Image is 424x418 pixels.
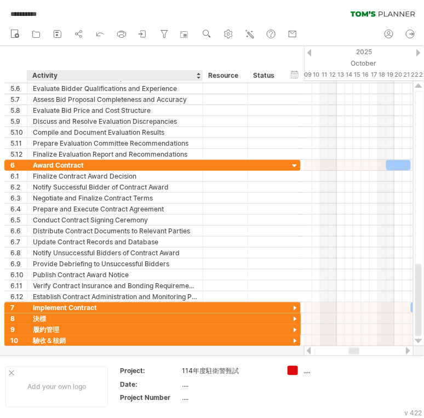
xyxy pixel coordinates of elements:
div: Prepare Evaluation Committee Recommendations [33,138,197,148]
div: Finalize Contract Award Decision [33,171,197,181]
div: 驗收＆核銷 [33,335,197,346]
div: Activity [32,70,197,81]
div: Distribute Contract Documents to Relevant Parties [33,226,197,236]
div: .... [182,393,274,403]
div: Thursday, 16 October 2025 [362,69,370,81]
div: 6.2 [10,182,27,192]
div: 6.3 [10,193,27,203]
div: 5.6 [10,83,27,94]
div: Assess Bid Proposal Completeness and Accuracy [33,94,197,105]
div: Add your own logo [5,367,108,408]
div: Update Contract Records and Database [33,237,197,247]
div: Monday, 13 October 2025 [337,69,345,81]
div: 5.7 [10,94,27,105]
div: Verify Contract Insurance and Bonding Requirements [33,280,197,291]
div: Tuesday, 14 October 2025 [345,69,353,81]
div: 履約管理 [33,324,197,335]
div: .... [182,380,274,389]
div: 6.8 [10,248,27,258]
div: Project Number [120,393,180,403]
div: 7 [10,302,27,313]
div: Prepare and Execute Contract Agreement [33,204,197,214]
div: Wednesday, 22 October 2025 [411,69,419,81]
div: Friday, 17 October 2025 [370,69,378,81]
div: Conduct Contract Signing Ceremony [33,215,197,225]
div: 決標 [33,313,197,324]
div: Establish Contract Administration and Monitoring Plan [33,291,197,302]
div: 5.10 [10,127,27,138]
div: Date: [120,380,180,389]
div: 5.8 [10,105,27,116]
div: 5.9 [10,116,27,127]
div: Notify Successful Bidder of Contract Award [33,182,197,192]
div: Friday, 10 October 2025 [312,69,320,81]
div: Award Contract [33,160,197,170]
div: Status [253,70,277,81]
div: Negotiate and Finalize Contract Terms [33,193,197,203]
div: Discuss and Resolve Evaluation Discrepancies [33,116,197,127]
div: .... [303,366,363,375]
div: 6.6 [10,226,27,236]
div: 6.11 [10,280,27,291]
div: 6.5 [10,215,27,225]
div: 6.7 [10,237,27,247]
div: Wednesday, 15 October 2025 [353,69,362,81]
div: Resource [208,70,242,81]
div: 9 [10,324,27,335]
div: 6.10 [10,270,27,280]
div: Compile and Document Evaluation Results [33,127,197,138]
div: 8 [10,313,27,324]
div: v 422 [405,409,422,417]
div: Provide Debriefing to Unsuccessful Bidders [33,259,197,269]
div: Notify Unsuccessful Bidders of Contract Award [33,248,197,258]
div: Publish Contract Award Notice [33,270,197,280]
div: Sunday, 19 October 2025 [386,69,394,81]
div: 6.9 [10,259,27,269]
div: Evaluate Bid Price and Cost Structure [33,105,197,116]
div: 10 [10,335,27,346]
div: 6.12 [10,291,27,302]
div: Tuesday, 21 October 2025 [403,69,411,81]
div: 5.11 [10,138,27,148]
div: Evaluate Bidder Qualifications and Experience [33,83,197,94]
div: Monday, 20 October 2025 [394,69,403,81]
div: Project: [120,366,180,375]
div: 6.4 [10,204,27,214]
div: 6.1 [10,171,27,181]
div: 5.12 [10,149,27,159]
div: Sunday, 12 October 2025 [329,69,337,81]
div: 6 [10,160,27,170]
div: Finalize Evaluation Report and Recommendations [33,149,197,159]
div: 114年度駐衛警甄試 [182,366,274,375]
div: Implement Contract [33,302,197,313]
div: Saturday, 11 October 2025 [320,69,329,81]
div: Thursday, 9 October 2025 [304,69,312,81]
div: Saturday, 18 October 2025 [378,69,386,81]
